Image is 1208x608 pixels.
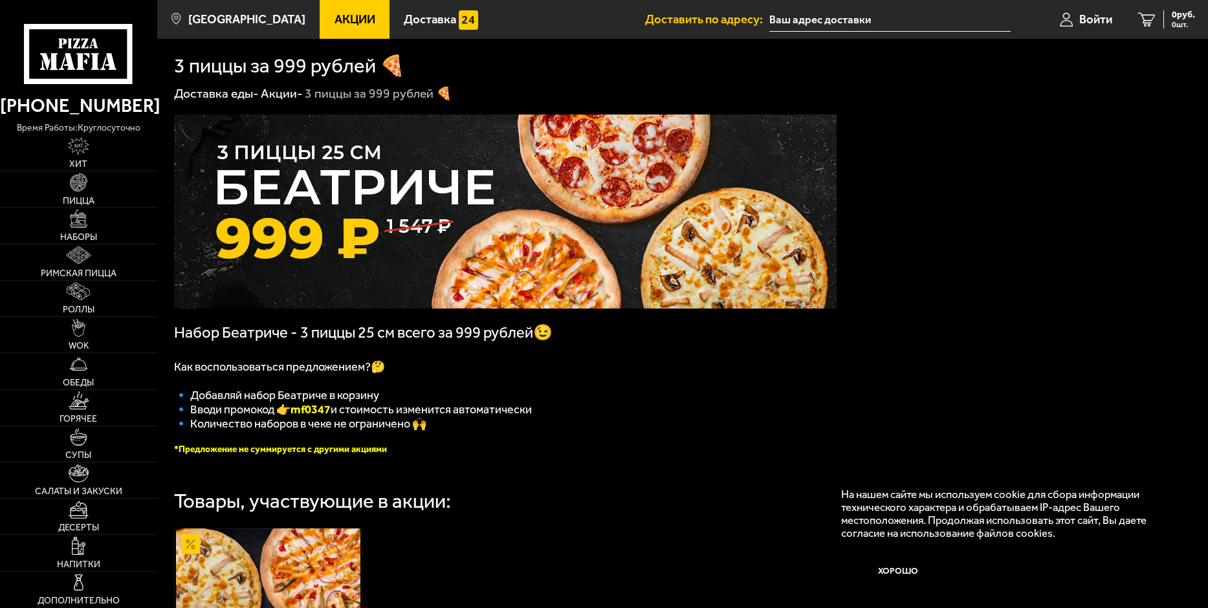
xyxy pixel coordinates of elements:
[841,488,1170,540] p: На нашем сайте мы используем cookie для сбора информации технического характера и обрабатываем IP...
[41,269,116,278] span: Римская пицца
[291,402,331,417] b: mf0347
[60,415,97,424] span: Горячее
[174,491,451,511] div: Товары, участвующие в акции:
[174,388,379,402] span: 🔹 Добавляй набор Беатриче в корзину
[174,323,553,342] span: Набор Беатриче - 3 пиццы 25 см всего за 999 рублей😉
[404,14,456,26] span: Доставка
[174,417,426,431] span: 🔹 Количество наборов в чеке не ограничено 🙌
[335,14,375,26] span: Акции
[58,523,99,532] span: Десерты
[188,14,305,26] span: [GEOGRAPHIC_DATA]
[38,596,120,605] span: Дополнительно
[1172,21,1195,28] span: 0 шт.
[305,85,452,102] div: 3 пиццы за 999 рублей 🍕
[174,444,387,455] font: *Предложение не суммируется с другими акциями
[63,305,94,314] span: Роллы
[69,342,89,351] span: WOK
[769,8,1011,32] input: Ваш адрес доставки
[1079,14,1112,26] span: Войти
[65,451,91,460] span: Супы
[174,56,405,76] h1: 3 пиццы за 999 рублей 🍕
[174,86,259,101] a: Доставка еды-
[63,197,94,206] span: Пицца
[459,10,478,29] img: 15daf4d41897b9f0e9f617042186c801.svg
[645,14,769,26] span: Доставить по адресу:
[1172,10,1195,19] span: 0 руб.
[69,160,87,169] span: Хит
[63,378,94,387] span: Обеды
[261,86,303,101] a: Акции-
[174,114,837,309] img: 1024x1024
[841,552,954,589] button: Хорошо
[174,402,532,417] span: 🔹 Вводи промокод 👉 и стоимость изменится автоматически
[57,560,100,569] span: Напитки
[174,360,385,374] span: Как воспользоваться предложением?🤔
[60,233,97,242] span: Наборы
[181,534,200,553] img: Акционный
[35,487,122,496] span: Салаты и закуски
